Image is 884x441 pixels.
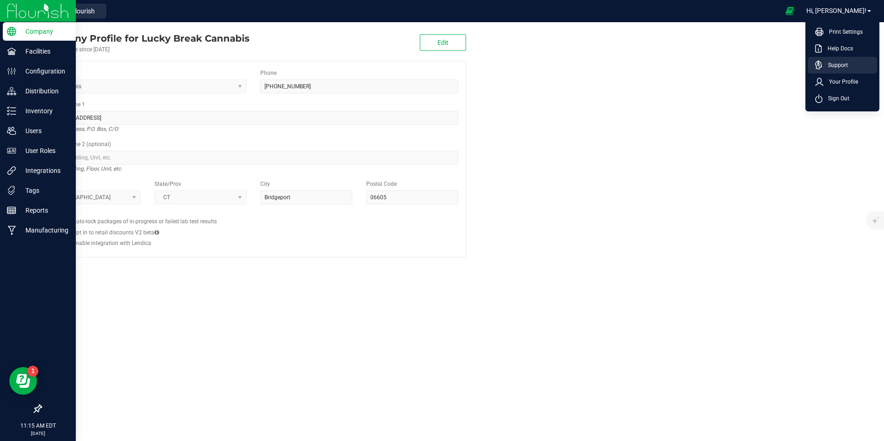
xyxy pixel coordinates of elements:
inline-svg: Integrations [7,166,16,175]
p: Configuration [16,66,72,77]
i: Street address, P.O. Box, C/O [49,123,118,135]
inline-svg: User Roles [7,146,16,155]
label: Address Line 2 (optional) [49,140,111,148]
a: Help Docs [815,44,873,53]
h2: Configs [49,211,458,217]
inline-svg: Tags [7,186,16,195]
p: Integrations [16,165,72,176]
p: Distribution [16,86,72,97]
label: City [260,180,270,188]
iframe: Resource center unread badge [27,366,38,377]
label: Enable integration with Lendica [73,239,151,247]
label: Auto-lock packages of in-progress or failed lab test results [73,217,217,226]
label: Phone [260,69,276,77]
p: [DATE] [4,430,72,437]
span: Print Settings [823,27,863,37]
inline-svg: Distribution [7,86,16,96]
inline-svg: Reports [7,206,16,215]
p: Users [16,125,72,136]
div: Account active since [DATE] [41,45,250,54]
inline-svg: Inventory [7,106,16,116]
span: Your Profile [823,77,858,86]
button: Edit [420,34,466,51]
inline-svg: Facilities [7,47,16,56]
p: Company [16,26,72,37]
input: (123) 456-7890 [260,80,458,93]
iframe: Resource center [9,367,37,395]
label: Postal Code [366,180,397,188]
span: Support [823,61,848,70]
inline-svg: Manufacturing [7,226,16,235]
input: Postal Code [366,190,458,204]
inline-svg: Company [7,27,16,36]
inline-svg: Users [7,126,16,135]
p: Reports [16,205,72,216]
p: 11:15 AM EDT [4,422,72,430]
p: Tags [16,185,72,196]
span: Sign Out [823,94,849,103]
p: Manufacturing [16,225,72,236]
span: Help Docs [822,44,853,53]
inline-svg: Configuration [7,67,16,76]
i: Suite, Building, Floor, Unit, etc. [49,163,122,174]
div: Lucky Break Cannabis [41,31,250,45]
input: Address [49,111,458,125]
li: Sign Out [808,90,877,107]
p: Inventory [16,105,72,116]
span: Edit [437,39,448,46]
p: Facilities [16,46,72,57]
input: Suite, Building, Unit, etc. [49,151,458,165]
span: Hi, [PERSON_NAME]! [806,7,866,14]
p: User Roles [16,145,72,156]
input: City [260,190,352,204]
label: State/Prov [154,180,181,188]
a: Support [815,61,873,70]
label: Opt in to retail discounts V2 beta [73,228,159,237]
span: Open Ecommerce Menu [780,2,800,20]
